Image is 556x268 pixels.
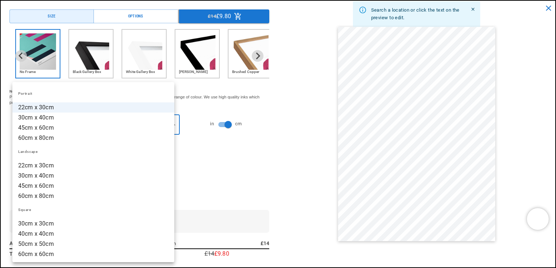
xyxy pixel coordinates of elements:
[12,239,174,249] li: 50cm x 50cm
[12,219,174,229] li: 30cm x 30cm
[527,208,549,230] iframe: Chatra live chat
[12,191,174,201] li: 60cm x 80cm
[12,181,174,191] li: 45cm x 60cm
[12,113,174,123] li: 30cm x 40cm
[12,123,174,133] li: 45cm x 60cm
[12,102,174,113] li: 22cm x 30cm
[12,161,174,171] li: 22cm x 30cm
[12,85,174,102] li: Portrait
[12,229,174,239] li: 40cm x 40cm
[12,249,174,259] li: 60cm x 60cm
[12,133,174,143] li: 60cm x 80cm
[12,201,174,219] li: Square
[12,143,174,161] li: Landscape
[12,171,174,181] li: 30cm x 40cm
